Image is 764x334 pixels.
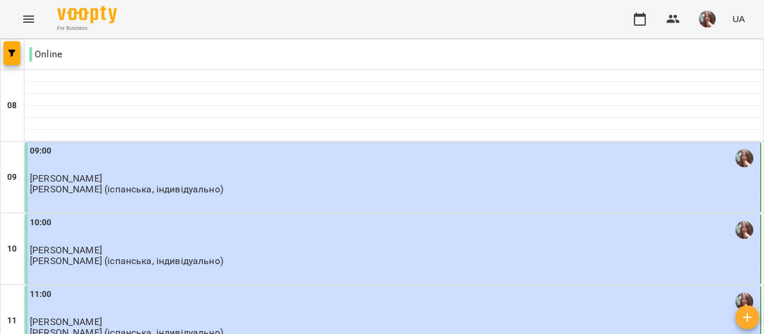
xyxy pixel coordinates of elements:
[732,13,745,25] span: UA
[30,184,223,194] p: [PERSON_NAME] (іспанська, індивідуально)
[735,293,753,311] img: Михайлик Альона Михайлівна (і)
[7,99,17,112] h6: 08
[735,221,753,239] img: Михайлик Альона Михайлівна (і)
[57,6,117,23] img: Voopty Logo
[30,288,52,301] label: 11:00
[7,243,17,256] h6: 10
[699,11,716,27] img: 0ee1f4be303f1316836009b6ba17c5c5.jpeg
[14,5,43,33] button: Menu
[30,244,102,256] span: [PERSON_NAME]
[7,314,17,327] h6: 11
[29,47,62,62] p: Online
[30,316,102,327] span: [PERSON_NAME]
[30,256,223,266] p: [PERSON_NAME] (іспанська, індивідуально)
[735,149,753,167] img: Михайлик Альона Михайлівна (і)
[735,305,759,329] button: Створити урок
[57,24,117,32] span: For Business
[728,8,750,30] button: UA
[30,173,102,184] span: [PERSON_NAME]
[30,145,52,158] label: 09:00
[7,171,17,184] h6: 09
[30,216,52,229] label: 10:00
